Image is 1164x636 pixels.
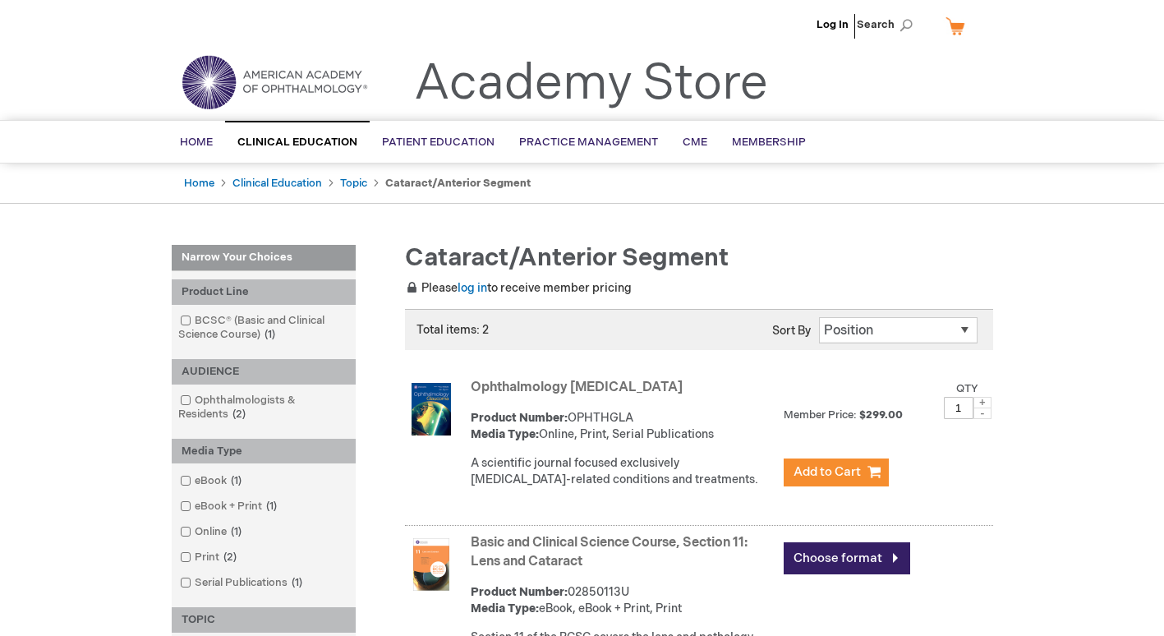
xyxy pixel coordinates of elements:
span: Please to receive member pricing [405,281,632,295]
span: $299.00 [859,408,905,422]
span: 1 [227,474,246,487]
a: eBook + Print1 [176,499,283,514]
span: Add to Cart [794,464,861,480]
button: Add to Cart [784,459,889,486]
strong: Narrow Your Choices [172,245,356,271]
span: 1 [288,576,306,589]
span: Membership [732,136,806,149]
a: Serial Publications1 [176,575,309,591]
div: AUDIENCE [172,359,356,385]
div: Product Line [172,279,356,305]
img: Basic and Clinical Science Course, Section 11: Lens and Cataract [405,538,458,591]
span: 1 [262,500,281,513]
span: Cataract/Anterior Segment [405,243,729,273]
strong: Product Number: [471,411,568,425]
strong: Cataract/Anterior Segment [385,177,531,190]
a: Topic [340,177,367,190]
div: 02850113U eBook, eBook + Print, Print [471,584,775,617]
a: BCSC® (Basic and Clinical Science Course)1 [176,313,352,343]
strong: Product Number: [471,585,568,599]
span: CME [683,136,707,149]
div: Media Type [172,439,356,464]
strong: Media Type: [471,427,539,441]
a: Print2 [176,550,243,565]
a: Clinical Education [232,177,322,190]
span: Practice Management [519,136,658,149]
a: Ophthalmologists & Residents2 [176,393,352,422]
a: Ophthalmology [MEDICAL_DATA] [471,380,683,395]
img: Ophthalmology Glaucoma [405,383,458,436]
span: Search [857,8,919,41]
a: Basic and Clinical Science Course, Section 11: Lens and Cataract [471,535,748,569]
label: Qty [956,382,978,395]
span: 2 [219,551,241,564]
span: 1 [227,525,246,538]
span: 2 [228,408,250,421]
a: log in [458,281,487,295]
label: Sort By [772,324,811,338]
a: Academy Store [414,54,768,113]
a: Choose format [784,542,910,574]
strong: Member Price: [784,408,857,422]
strong: Media Type: [471,601,539,615]
span: 1 [260,328,279,341]
a: Home [184,177,214,190]
input: Qty [944,397,973,419]
span: Total items: 2 [416,323,489,337]
a: Online1 [176,524,248,540]
a: Log In [817,18,849,31]
span: Clinical Education [237,136,357,149]
span: Home [180,136,213,149]
span: Patient Education [382,136,495,149]
div: TOPIC [172,607,356,633]
div: OPHTHGLA Online, Print, Serial Publications [471,410,775,443]
a: eBook1 [176,473,248,489]
div: A scientific journal focused exclusively [MEDICAL_DATA]-related conditions and treatments. [471,455,775,488]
